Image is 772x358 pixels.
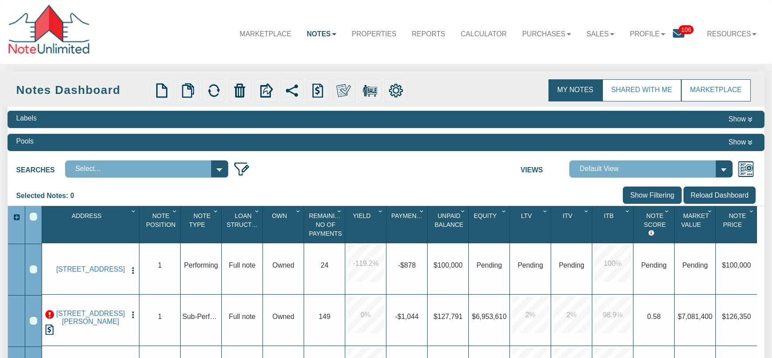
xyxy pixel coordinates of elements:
span: Performing [184,261,218,269]
div: Sort None [347,209,386,240]
img: refresh.png [207,83,221,98]
div: Itv Sort None [553,209,592,240]
div: Column Menu [623,206,633,216]
span: Full note [229,313,255,320]
img: views.png [737,160,754,177]
div: Sort None [636,209,675,240]
img: share.svg [285,83,299,98]
div: Note Type Sort None [183,209,222,240]
div: Column Menu [582,206,591,216]
a: 123 Main str, PALO ALTO, CA, 94306 [55,265,126,274]
img: history.png [44,324,55,335]
input: Reload Dashboard [683,187,756,203]
div: Column Menu [376,206,386,216]
div: Loan Structure Sort None [224,209,263,240]
span: Note Score [644,212,666,228]
div: -119.2 [347,245,384,282]
div: Remaining No Of Payments Sort None [306,209,345,240]
span: No Data [559,261,584,269]
div: 98.9 [594,296,631,333]
div: Sort None [183,209,222,240]
div: 2.0 [512,296,549,333]
div: Row 2, Row Selection Checkbox [30,317,38,325]
div: Yield Sort None [347,209,386,240]
a: Calculator [453,22,514,46]
span: Note Type [189,212,211,228]
div: Column Menu [129,206,139,216]
div: Own Sort None [265,209,304,240]
span: Full note [229,261,255,269]
a: Sales [579,22,622,46]
div: Sort None [512,209,551,240]
div: Unpaid Balance Sort None [430,209,469,240]
img: export.svg [259,83,273,98]
a: 1301 MCKENZIE AVE, LOS ALTOS HLS, CA, 94024 [55,310,126,327]
span: $127,791 [433,313,462,320]
div: Sort None [389,209,428,240]
span: Note Position [146,212,176,228]
span: Loan Structure [227,212,265,228]
div: Market Value Sort None [677,209,716,240]
span: Payment(P&I) [391,212,434,219]
img: new.png [154,83,169,98]
div: Column Menu [459,206,468,216]
button: Press to open the note menu [129,310,137,319]
div: Itb Sort None [594,209,633,240]
div: Note Score Sort None [636,209,675,240]
img: edit_filter_icon.png [233,160,250,177]
div: Column Menu [335,206,344,216]
span: No Data [517,261,543,269]
div: Row 1, Row Selection Checkbox [30,265,38,273]
div: Column Menu [170,206,180,216]
span: 149 [319,313,330,320]
span: Address [72,212,101,219]
div: Sort None [430,209,469,240]
span: 1 [158,313,162,320]
div: Column Menu [663,206,674,216]
button: Show [726,113,756,125]
span: Itv [563,212,572,219]
a: Properties [344,22,404,46]
img: history.png [311,83,325,98]
a: Notes [299,22,344,46]
div: Sort None [471,209,510,240]
div: Sort None [44,209,139,240]
div: Sort None [594,209,633,240]
input: Show Filtering [623,187,681,203]
div: Column Menu [212,206,221,216]
span: $100,000 [722,261,751,269]
img: settings.png [389,83,403,98]
span: Market Value [681,212,709,228]
span: Owned [272,313,294,320]
span: Ltv [521,212,532,219]
span: Pending [641,261,667,269]
span: $126,350 [722,313,751,320]
a: 106 [673,22,699,47]
span: $100,000 [433,261,462,269]
span: 0.58 [647,313,661,320]
span: -$878 [398,261,416,269]
button: Show [726,136,756,148]
div: Sort None [718,209,757,240]
a: Reports [404,22,453,46]
div: Sort None [553,209,592,240]
div: Ltv Sort None [512,209,551,240]
div: Column Menu [253,206,262,216]
span: 106 [679,25,694,34]
a: Marketplace [232,22,299,46]
div: Expand All [8,213,24,222]
a: Resources [699,22,764,46]
span: Remaining No Of Payments [309,212,344,237]
div: 2.0 [553,296,590,333]
span: -$1,044 [395,313,419,320]
span: 1 [158,261,162,269]
span: Equity [474,212,497,219]
a: Purchases [514,22,579,46]
label: Searches [16,160,65,175]
div: Column Menu [417,206,427,216]
span: Pending [476,261,502,269]
div: Sort None [306,209,345,240]
img: for_sale.png [363,83,377,98]
div: Selected Notes: 0 [16,187,81,205]
div: Labels [16,113,37,123]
